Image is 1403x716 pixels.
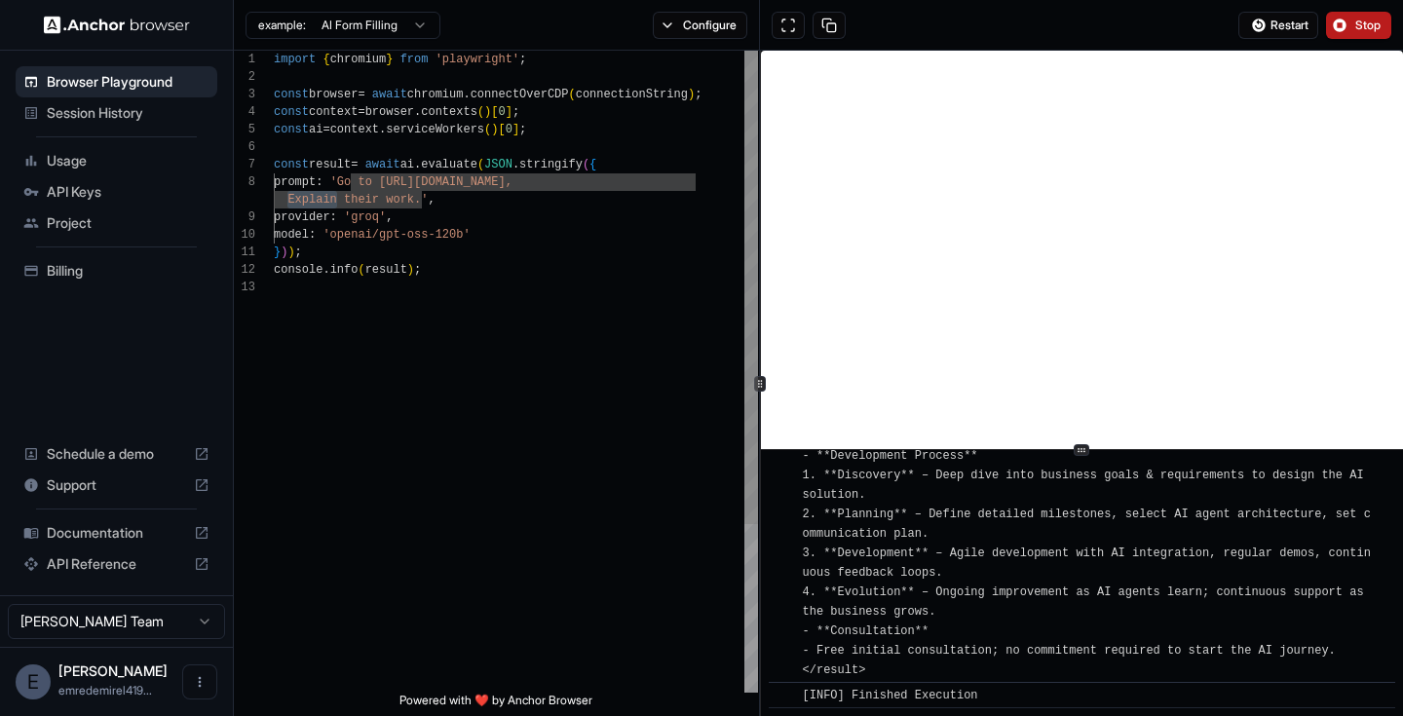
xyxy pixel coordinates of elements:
[47,261,209,281] span: Billing
[234,156,255,173] div: 7
[421,158,477,171] span: evaluate
[583,158,589,171] span: (
[498,105,505,119] span: 0
[309,105,358,119] span: context
[519,158,583,171] span: stringify
[358,88,364,101] span: =
[365,158,400,171] span: await
[182,664,217,699] button: Open menu
[365,105,414,119] span: browser
[309,123,322,136] span: ai
[351,158,358,171] span: =
[322,228,470,242] span: 'openai/gpt-oss-120b'
[512,123,519,136] span: ]
[330,53,387,66] span: chromium
[274,175,316,189] span: prompt
[399,693,592,716] span: Powered with ❤️ by Anchor Browser
[16,548,217,580] div: API Reference
[47,523,186,543] span: Documentation
[322,123,329,136] span: =
[287,245,294,259] span: )
[309,228,316,242] span: :
[234,261,255,279] div: 12
[484,123,491,136] span: (
[778,686,788,705] span: ​
[258,18,306,33] span: example:
[1326,12,1391,39] button: Stop
[330,210,337,224] span: :
[274,53,316,66] span: import
[344,210,386,224] span: 'groq'
[47,103,209,123] span: Session History
[414,263,421,277] span: ;
[234,86,255,103] div: 3
[16,255,217,286] div: Billing
[576,88,688,101] span: connectionString
[274,245,281,259] span: }
[695,88,701,101] span: ;
[477,158,484,171] span: (
[322,263,329,277] span: .
[803,689,978,702] span: [INFO] Finished Execution
[234,226,255,244] div: 10
[234,103,255,121] div: 4
[484,105,491,119] span: )
[330,175,512,189] span: 'Go to [URL][DOMAIN_NAME],
[16,438,217,470] div: Schedule a demo
[47,151,209,170] span: Usage
[365,263,407,277] span: result
[330,263,359,277] span: info
[484,158,512,171] span: JSON
[234,138,255,156] div: 6
[407,88,464,101] span: chromium
[16,176,217,207] div: API Keys
[519,53,526,66] span: ;
[16,97,217,129] div: Session History
[519,123,526,136] span: ;
[274,228,309,242] span: model
[16,207,217,239] div: Project
[330,123,379,136] span: context
[569,88,576,101] span: (
[512,158,519,171] span: .
[274,88,309,101] span: const
[498,123,505,136] span: [
[589,158,596,171] span: {
[274,158,309,171] span: const
[274,263,322,277] span: console
[234,208,255,226] div: 9
[234,51,255,68] div: 1
[309,158,351,171] span: result
[44,16,190,34] img: Anchor Logo
[47,554,186,574] span: API Reference
[386,123,484,136] span: serviceWorkers
[47,72,209,92] span: Browser Playground
[386,210,393,224] span: ,
[506,123,512,136] span: 0
[322,53,329,66] span: {
[287,193,428,207] span: Explain their work.'
[309,88,358,101] span: browser
[414,158,421,171] span: .
[491,105,498,119] span: [
[653,12,747,39] button: Configure
[234,173,255,191] div: 8
[436,53,519,66] span: 'playwright'
[358,263,364,277] span: (
[274,123,309,136] span: const
[234,244,255,261] div: 11
[58,683,152,697] span: emredemirel4196@gmail.com
[47,444,186,464] span: Schedule a demo
[414,105,421,119] span: .
[47,182,209,202] span: API Keys
[16,66,217,97] div: Browser Playground
[16,517,217,548] div: Documentation
[47,213,209,233] span: Project
[688,88,695,101] span: )
[47,475,186,495] span: Support
[491,123,498,136] span: )
[16,664,51,699] div: E
[471,88,569,101] span: connectOverCDP
[274,210,330,224] span: provider
[1238,12,1318,39] button: Restart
